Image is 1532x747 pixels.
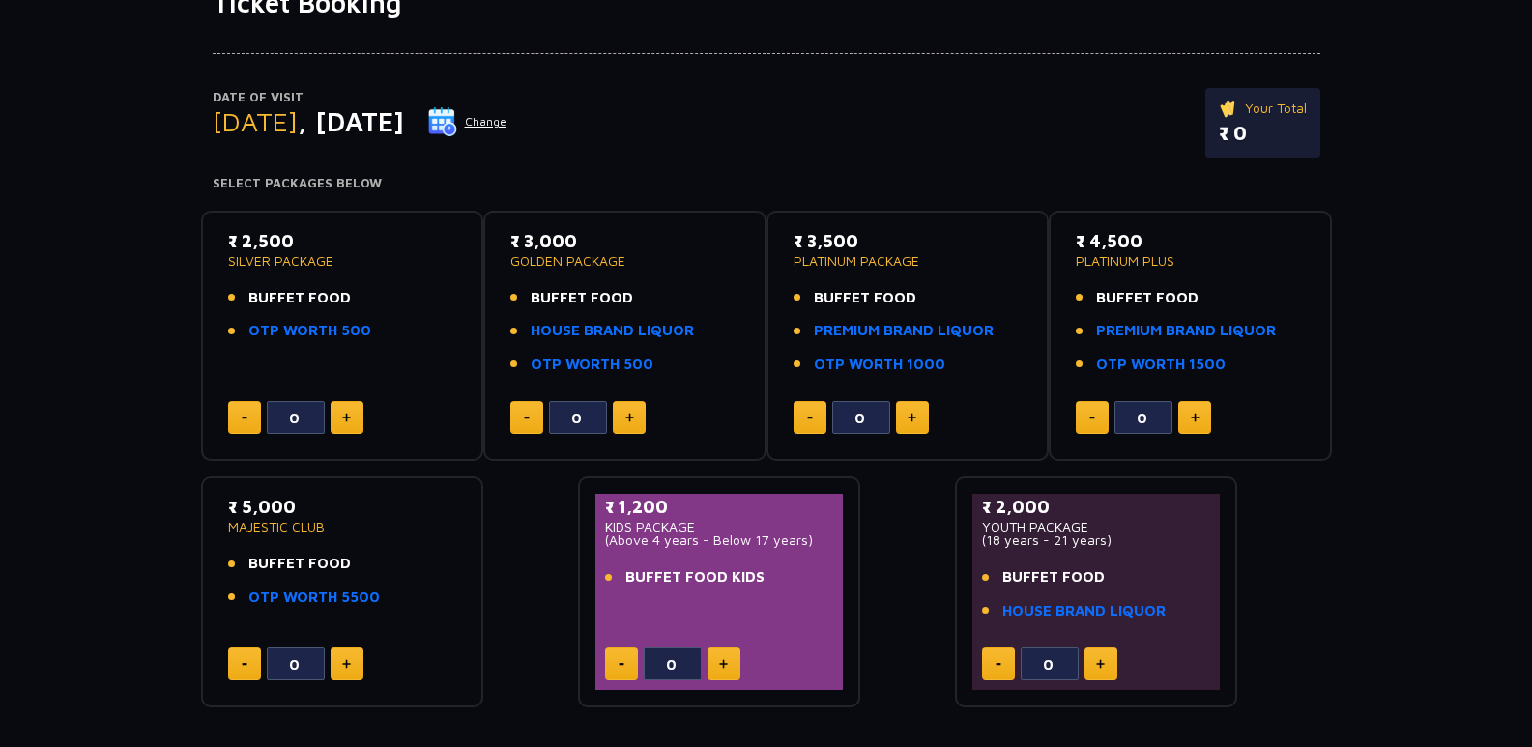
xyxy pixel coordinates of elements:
[531,354,653,376] a: OTP WORTH 500
[982,494,1211,520] p: ₹ 2,000
[982,533,1211,547] p: (18 years - 21 years)
[213,105,298,137] span: [DATE]
[228,520,457,533] p: MAJESTIC CLUB
[1076,228,1305,254] p: ₹ 4,500
[248,287,351,309] span: BUFFET FOOD
[794,254,1023,268] p: PLATINUM PACKAGE
[719,659,728,669] img: plus
[1219,98,1239,119] img: ticket
[908,413,916,422] img: plus
[1002,566,1105,589] span: BUFFET FOOD
[427,106,507,137] button: Change
[531,287,633,309] span: BUFFET FOOD
[605,533,834,547] p: (Above 4 years - Below 17 years)
[814,354,945,376] a: OTP WORTH 1000
[298,105,404,137] span: , [DATE]
[1076,254,1305,268] p: PLATINUM PLUS
[510,228,739,254] p: ₹ 3,000
[242,417,247,419] img: minus
[242,663,247,666] img: minus
[342,659,351,669] img: plus
[248,587,380,609] a: OTP WORTH 5500
[342,413,351,422] img: plus
[807,417,813,419] img: minus
[1096,659,1105,669] img: plus
[228,254,457,268] p: SILVER PACKAGE
[213,176,1320,191] h4: Select Packages Below
[524,417,530,419] img: minus
[605,494,834,520] p: ₹ 1,200
[1096,320,1276,342] a: PREMIUM BRAND LIQUOR
[1219,98,1307,119] p: Your Total
[1096,354,1226,376] a: OTP WORTH 1500
[248,320,371,342] a: OTP WORTH 500
[814,287,916,309] span: BUFFET FOOD
[605,520,834,533] p: KIDS PACKAGE
[1191,413,1200,422] img: plus
[1219,119,1307,148] p: ₹ 0
[814,320,994,342] a: PREMIUM BRAND LIQUOR
[625,413,634,422] img: plus
[531,320,694,342] a: HOUSE BRAND LIQUOR
[996,663,1001,666] img: minus
[228,228,457,254] p: ₹ 2,500
[1096,287,1199,309] span: BUFFET FOOD
[1089,417,1095,419] img: minus
[248,553,351,575] span: BUFFET FOOD
[1002,600,1166,622] a: HOUSE BRAND LIQUOR
[213,88,507,107] p: Date of Visit
[228,494,457,520] p: ₹ 5,000
[619,663,624,666] img: minus
[510,254,739,268] p: GOLDEN PACKAGE
[982,520,1211,533] p: YOUTH PACKAGE
[625,566,765,589] span: BUFFET FOOD KIDS
[794,228,1023,254] p: ₹ 3,500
